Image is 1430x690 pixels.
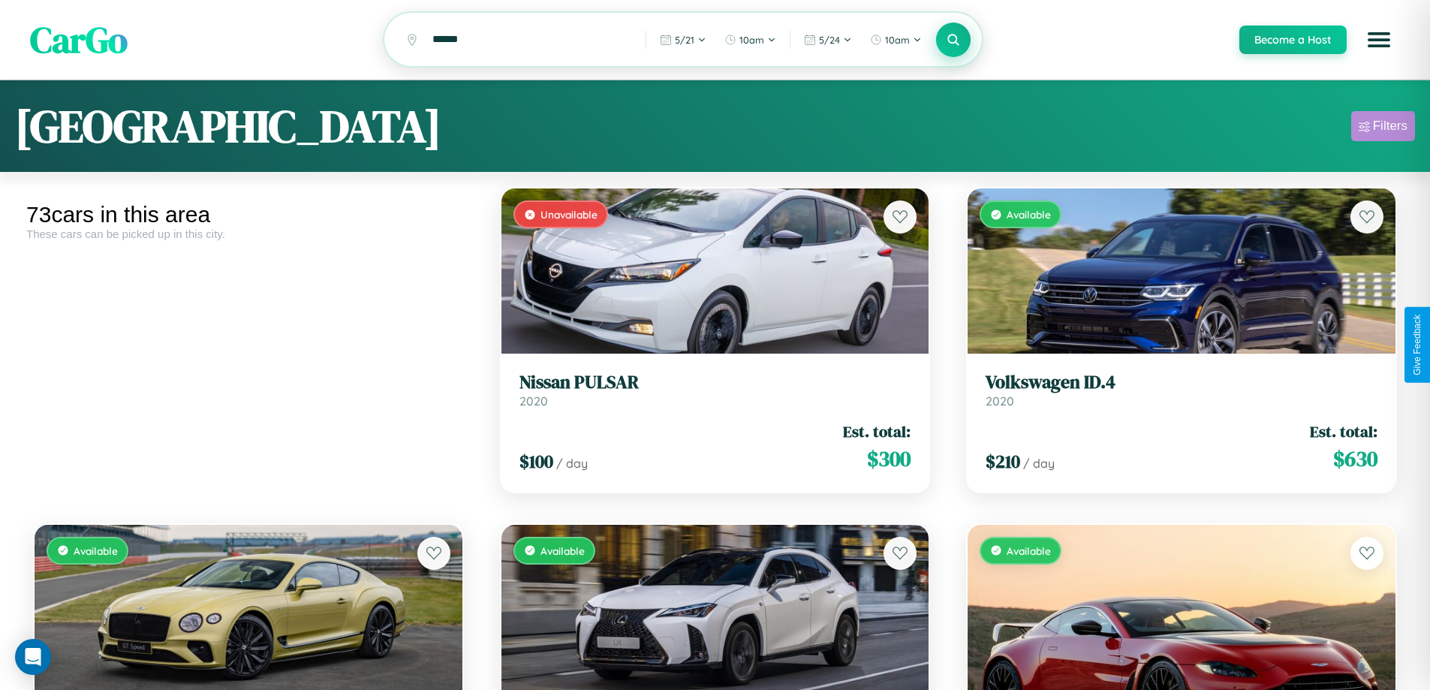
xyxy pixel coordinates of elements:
span: 2020 [519,393,548,408]
span: Available [540,544,585,557]
span: / day [1023,456,1055,471]
button: Open menu [1358,19,1400,61]
span: Est. total: [843,420,911,442]
span: 2020 [986,393,1014,408]
span: Available [1007,208,1051,221]
a: Volkswagen ID.42020 [986,372,1377,408]
button: Become a Host [1239,26,1347,54]
button: 10am [717,28,784,52]
div: Open Intercom Messenger [15,639,51,675]
span: 10am [739,34,764,46]
div: Filters [1373,119,1407,134]
button: 5/21 [652,28,714,52]
span: Available [1007,544,1051,557]
div: These cars can be picked up in this city. [26,227,471,240]
span: Available [74,544,118,557]
button: 5/24 [796,28,860,52]
button: 10am [863,28,929,52]
div: 73 cars in this area [26,202,471,227]
span: $ 100 [519,449,553,474]
span: Est. total: [1310,420,1377,442]
a: Nissan PULSAR2020 [519,372,911,408]
span: 5 / 24 [819,34,840,46]
span: $ 300 [867,444,911,474]
h3: Volkswagen ID.4 [986,372,1377,393]
div: Give Feedback [1412,315,1422,375]
h3: Nissan PULSAR [519,372,911,393]
button: Filters [1351,111,1415,141]
span: $ 630 [1333,444,1377,474]
span: Unavailable [540,208,598,221]
span: 10am [885,34,910,46]
h1: [GEOGRAPHIC_DATA] [15,95,441,157]
span: $ 210 [986,449,1020,474]
span: 5 / 21 [675,34,694,46]
span: CarGo [30,15,128,65]
span: / day [556,456,588,471]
